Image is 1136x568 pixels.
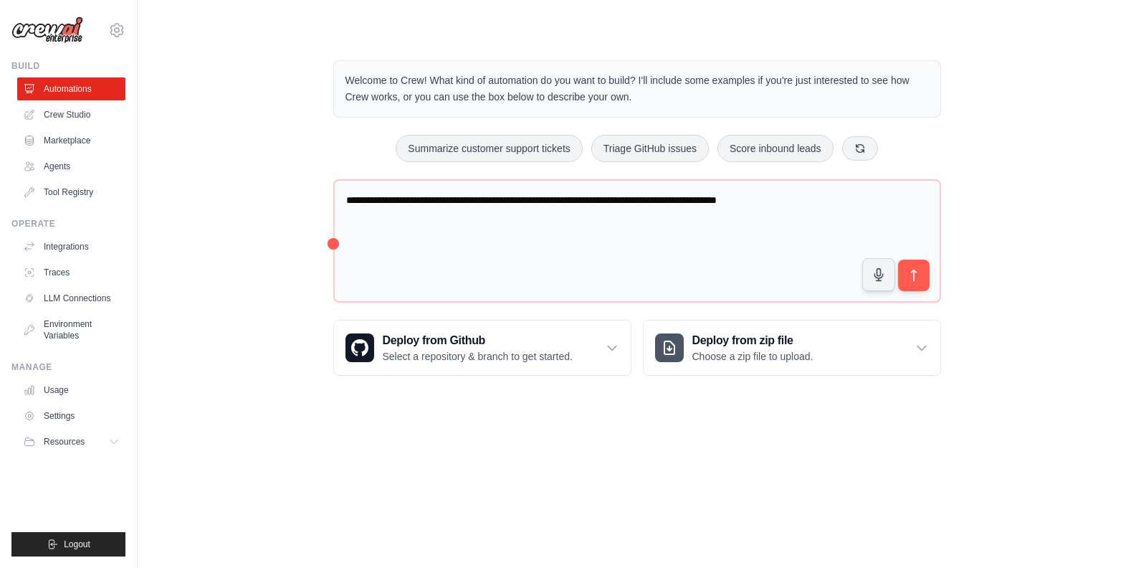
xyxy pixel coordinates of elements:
p: Choose a zip file to upload. [692,349,813,364]
a: Marketplace [17,129,125,152]
a: Tool Registry [17,181,125,204]
h3: Deploy from Github [383,332,573,349]
button: Logout [11,532,125,557]
h3: Deploy from zip file [692,332,813,349]
div: Manage [11,361,125,373]
p: Select a repository & branch to get started. [383,349,573,364]
a: Integrations [17,235,125,258]
a: Traces [17,261,125,284]
button: Resources [17,430,125,453]
img: Logo [11,16,83,44]
p: Welcome to Crew! What kind of automation do you want to build? I'll include some examples if you'... [345,72,929,105]
a: Crew Studio [17,103,125,126]
a: Agents [17,155,125,178]
div: Build [11,60,125,72]
button: Summarize customer support tickets [396,135,582,162]
button: Triage GitHub issues [591,135,709,162]
span: Logout [64,539,90,550]
button: Score inbound leads [717,135,834,162]
span: Resources [44,436,85,448]
a: Automations [17,77,125,100]
a: Usage [17,379,125,402]
a: Environment Variables [17,313,125,347]
div: Operate [11,218,125,229]
a: LLM Connections [17,287,125,310]
a: Settings [17,404,125,427]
